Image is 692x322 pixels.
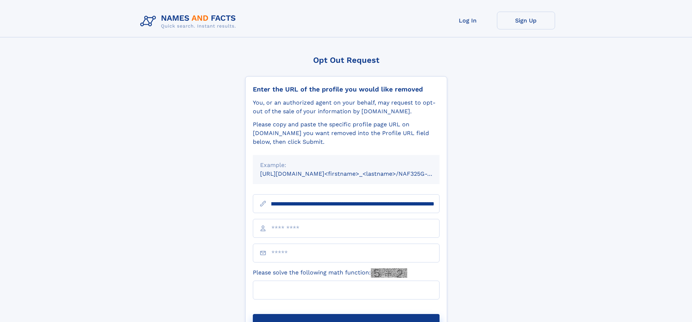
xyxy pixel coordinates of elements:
[439,12,497,29] a: Log In
[137,12,242,31] img: Logo Names and Facts
[253,85,440,93] div: Enter the URL of the profile you would like removed
[497,12,555,29] a: Sign Up
[253,120,440,146] div: Please copy and paste the specific profile page URL on [DOMAIN_NAME] you want removed into the Pr...
[260,170,453,177] small: [URL][DOMAIN_NAME]<firstname>_<lastname>/NAF325G-xxxxxxxx
[245,56,447,65] div: Opt Out Request
[253,98,440,116] div: You, or an authorized agent on your behalf, may request to opt-out of the sale of your informatio...
[260,161,432,170] div: Example:
[253,268,407,278] label: Please solve the following math function:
